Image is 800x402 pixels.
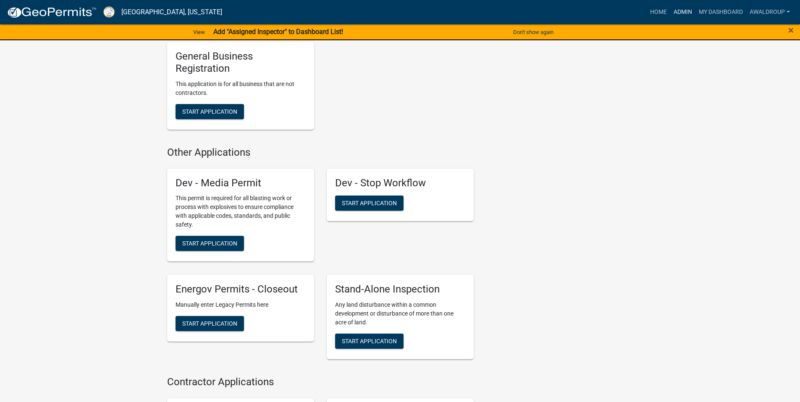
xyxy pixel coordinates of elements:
p: This application is for all business that are not contractors. [176,80,306,97]
a: My Dashboard [695,4,746,20]
p: Any land disturbance within a common development or disturbance of more than one acre of land. [335,300,465,327]
span: Start Application [182,240,237,247]
strong: Add "Assigned Inspector" to Dashboard List! [213,28,343,36]
button: Start Application [176,316,244,331]
button: Start Application [176,104,244,119]
span: Start Application [342,338,397,345]
span: × [788,24,794,36]
button: Start Application [176,236,244,251]
img: Putnam County, Georgia [103,6,115,18]
wm-workflow-list-section: Other Applications [167,146,474,366]
h4: Other Applications [167,146,474,159]
h5: General Business Registration [176,50,306,75]
span: Start Application [182,320,237,327]
button: Don't show again [510,25,557,39]
span: Start Application [182,108,237,115]
button: Close [788,25,794,35]
p: This permit is required for all blasting work or process with explosives to ensure compliance wit... [176,194,306,229]
h5: Energov Permits - Closeout [176,283,306,295]
a: awaldroup [746,4,793,20]
h5: Dev - Stop Workflow [335,177,465,189]
a: Home [647,4,670,20]
button: Start Application [335,334,404,349]
a: [GEOGRAPHIC_DATA], [US_STATE] [121,5,222,19]
h4: Contractor Applications [167,376,474,388]
p: Manually enter Legacy Permits here [176,300,306,309]
a: View [190,25,208,39]
h5: Stand-Alone Inspection [335,283,465,295]
span: Start Application [342,200,397,206]
button: Start Application [335,196,404,211]
h5: Dev - Media Permit [176,177,306,189]
a: Admin [670,4,695,20]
